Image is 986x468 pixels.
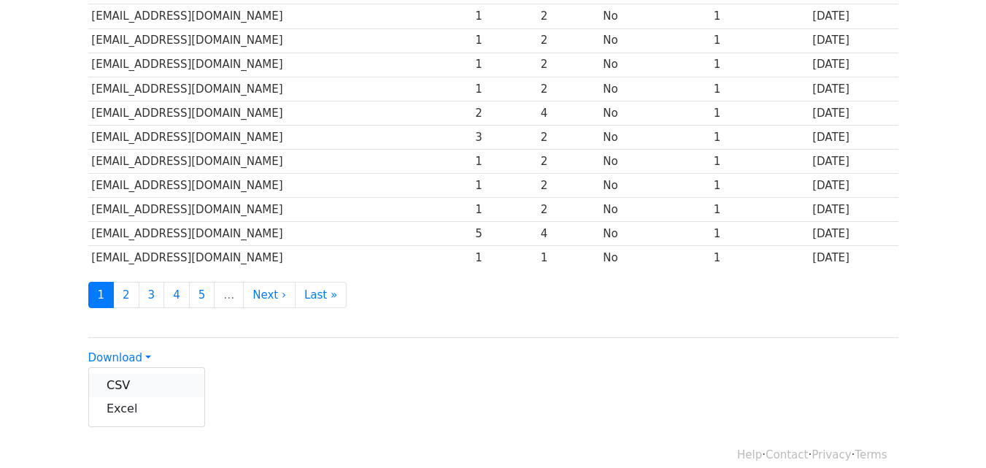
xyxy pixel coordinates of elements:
[855,448,887,461] a: Terms
[599,101,709,125] td: No
[710,53,809,77] td: 1
[599,125,709,149] td: No
[471,101,537,125] td: 2
[913,398,986,468] iframe: Chat Widget
[599,77,709,101] td: No
[710,222,809,246] td: 1
[88,53,472,77] td: [EMAIL_ADDRESS][DOMAIN_NAME]
[88,77,472,101] td: [EMAIL_ADDRESS][DOMAIN_NAME]
[710,246,809,270] td: 1
[599,4,709,28] td: No
[89,397,204,421] a: Excel
[710,125,809,149] td: 1
[88,174,472,198] td: [EMAIL_ADDRESS][DOMAIN_NAME]
[88,282,115,309] a: 1
[599,222,709,246] td: No
[809,125,898,149] td: [DATE]
[88,351,151,364] a: Download
[599,246,709,270] td: No
[809,28,898,53] td: [DATE]
[537,150,599,174] td: 2
[710,174,809,198] td: 1
[88,28,472,53] td: [EMAIL_ADDRESS][DOMAIN_NAME]
[471,77,537,101] td: 1
[471,222,537,246] td: 5
[88,198,472,222] td: [EMAIL_ADDRESS][DOMAIN_NAME]
[599,198,709,222] td: No
[139,282,165,309] a: 3
[243,282,296,309] a: Next ›
[809,101,898,125] td: [DATE]
[537,4,599,28] td: 2
[88,150,472,174] td: [EMAIL_ADDRESS][DOMAIN_NAME]
[471,28,537,53] td: 1
[809,4,898,28] td: [DATE]
[537,77,599,101] td: 2
[471,198,537,222] td: 1
[88,4,472,28] td: [EMAIL_ADDRESS][DOMAIN_NAME]
[471,53,537,77] td: 1
[710,150,809,174] td: 1
[471,246,537,270] td: 1
[88,101,472,125] td: [EMAIL_ADDRESS][DOMAIN_NAME]
[89,374,204,397] a: CSV
[537,101,599,125] td: 4
[88,222,472,246] td: [EMAIL_ADDRESS][DOMAIN_NAME]
[710,28,809,53] td: 1
[710,77,809,101] td: 1
[812,448,851,461] a: Privacy
[809,150,898,174] td: [DATE]
[88,246,472,270] td: [EMAIL_ADDRESS][DOMAIN_NAME]
[537,125,599,149] td: 2
[471,174,537,198] td: 1
[710,101,809,125] td: 1
[599,174,709,198] td: No
[163,282,190,309] a: 4
[809,77,898,101] td: [DATE]
[766,448,808,461] a: Contact
[471,150,537,174] td: 1
[809,222,898,246] td: [DATE]
[471,4,537,28] td: 1
[537,28,599,53] td: 2
[809,246,898,270] td: [DATE]
[537,222,599,246] td: 4
[537,198,599,222] td: 2
[809,53,898,77] td: [DATE]
[113,282,139,309] a: 2
[599,150,709,174] td: No
[809,174,898,198] td: [DATE]
[471,125,537,149] td: 3
[809,198,898,222] td: [DATE]
[189,282,215,309] a: 5
[537,174,599,198] td: 2
[537,246,599,270] td: 1
[599,28,709,53] td: No
[710,4,809,28] td: 1
[295,282,347,309] a: Last »
[710,198,809,222] td: 1
[88,125,472,149] td: [EMAIL_ADDRESS][DOMAIN_NAME]
[737,448,762,461] a: Help
[537,53,599,77] td: 2
[599,53,709,77] td: No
